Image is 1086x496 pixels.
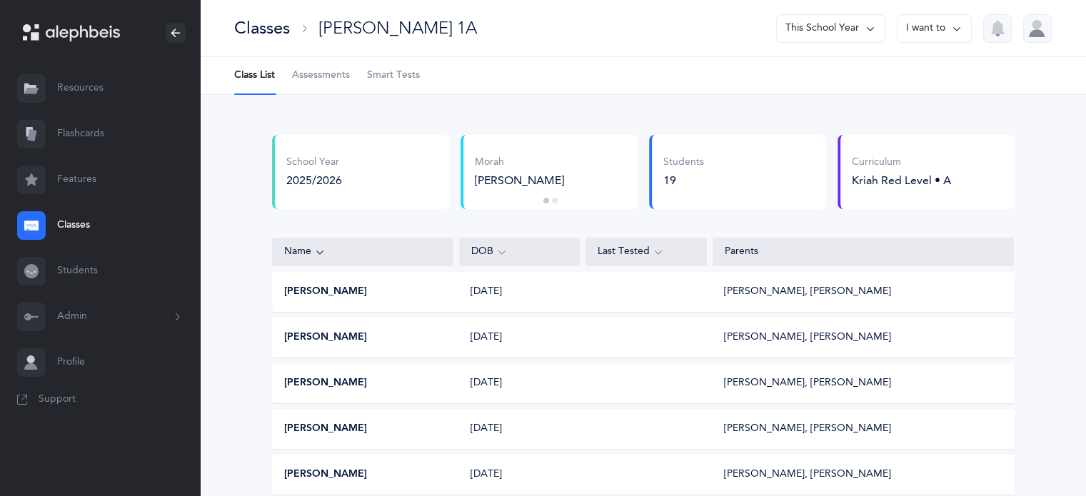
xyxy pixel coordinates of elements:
div: Parents [725,245,1002,259]
div: School Year [286,156,342,170]
div: Students [663,156,704,170]
div: Classes [234,16,290,40]
button: I want to [897,14,972,43]
div: Curriculum [852,156,951,170]
span: Assessments [292,69,350,83]
div: DOB [471,244,568,260]
button: [PERSON_NAME] [284,422,367,436]
button: This School Year [776,14,885,43]
div: [PERSON_NAME] 1A [318,16,477,40]
div: [PERSON_NAME], [PERSON_NAME] [724,376,891,390]
div: [PERSON_NAME], [PERSON_NAME] [724,285,891,299]
div: Name [284,244,441,260]
div: [DATE] [459,330,580,345]
button: 2 [552,198,558,203]
div: [PERSON_NAME], [PERSON_NAME] [724,467,891,482]
div: [PERSON_NAME], [PERSON_NAME] [724,422,891,436]
div: [PERSON_NAME] [475,173,626,188]
div: [DATE] [459,376,580,390]
button: [PERSON_NAME] [284,376,367,390]
div: 19 [663,173,704,188]
button: [PERSON_NAME] [284,330,367,345]
button: [PERSON_NAME] [284,467,367,482]
button: [PERSON_NAME] [284,285,367,299]
iframe: Drift Widget Chat Controller [1015,425,1069,479]
div: Morah [475,156,626,170]
div: [DATE] [459,285,580,299]
div: [DATE] [459,467,580,482]
div: 2025/2026 [286,173,342,188]
div: [DATE] [459,422,580,436]
div: Last Tested [598,244,695,260]
div: Kriah Red Level • A [852,173,951,188]
button: 1 [543,198,549,203]
span: Support [39,393,76,407]
span: Smart Tests [367,69,420,83]
div: [PERSON_NAME], [PERSON_NAME] [724,330,891,345]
